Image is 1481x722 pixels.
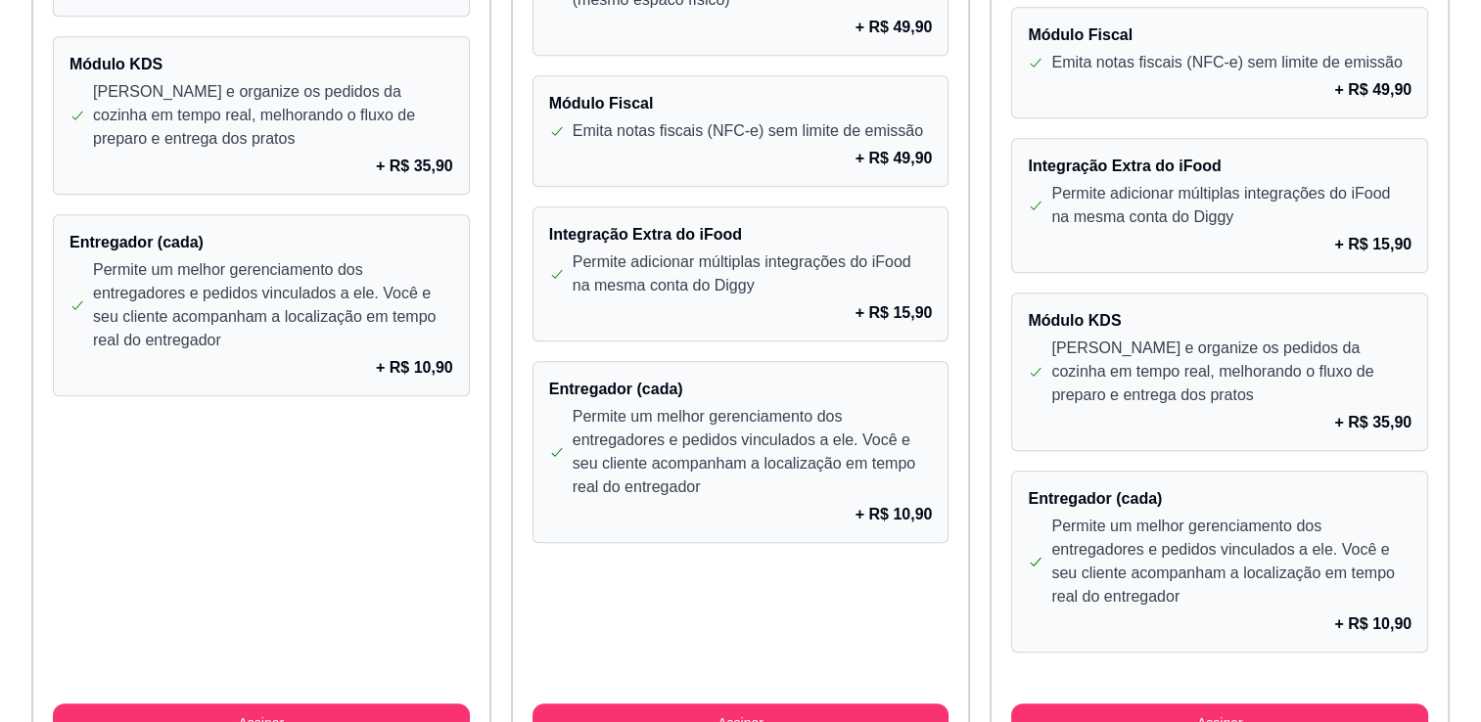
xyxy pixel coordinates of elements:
[573,250,933,297] p: Permite adicionar múltiplas integrações do iFood na mesma conta do Diggy
[69,231,453,254] h4: Entregador (cada)
[549,92,933,115] h4: Módulo Fiscal
[1028,487,1412,511] h4: Entregador (cada)
[93,80,453,151] p: [PERSON_NAME] e organize os pedidos da cozinha em tempo real, melhorando o fluxo de preparo e ent...
[1028,309,1412,333] h4: Módulo KDS
[1028,23,1412,47] h4: Módulo Fiscal
[1334,612,1412,636] p: + R$ 10,90
[1051,337,1412,407] p: [PERSON_NAME] e organize os pedidos da cozinha em tempo real, melhorando o fluxo de preparo e ent...
[1051,182,1412,229] p: Permite adicionar múltiplas integrações do iFood na mesma conta do Diggy
[856,16,933,39] p: + R$ 49,90
[856,503,933,526] p: + R$ 10,90
[1051,51,1402,74] p: Emita notas fiscais (NFC-e) sem limite de emissão
[376,155,453,178] p: + R$ 35,90
[376,356,453,380] p: + R$ 10,90
[1334,411,1412,434] p: + R$ 35,90
[1334,233,1412,256] p: + R$ 15,90
[573,405,933,499] p: Permite um melhor gerenciamento dos entregadores e pedidos vinculados a ele. Você e seu cliente a...
[856,301,933,325] p: + R$ 15,90
[69,53,453,76] h4: Módulo KDS
[1334,78,1412,102] p: + R$ 49,90
[573,119,923,143] p: Emita notas fiscais (NFC-e) sem limite de emissão
[1051,515,1412,609] p: Permite um melhor gerenciamento dos entregadores e pedidos vinculados a ele. Você e seu cliente a...
[93,258,453,352] p: Permite um melhor gerenciamento dos entregadores e pedidos vinculados a ele. Você e seu cliente a...
[1028,155,1412,178] h4: Integração Extra do iFood
[549,378,933,401] h4: Entregador (cada)
[549,223,933,247] h4: Integração Extra do iFood
[856,147,933,170] p: + R$ 49,90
